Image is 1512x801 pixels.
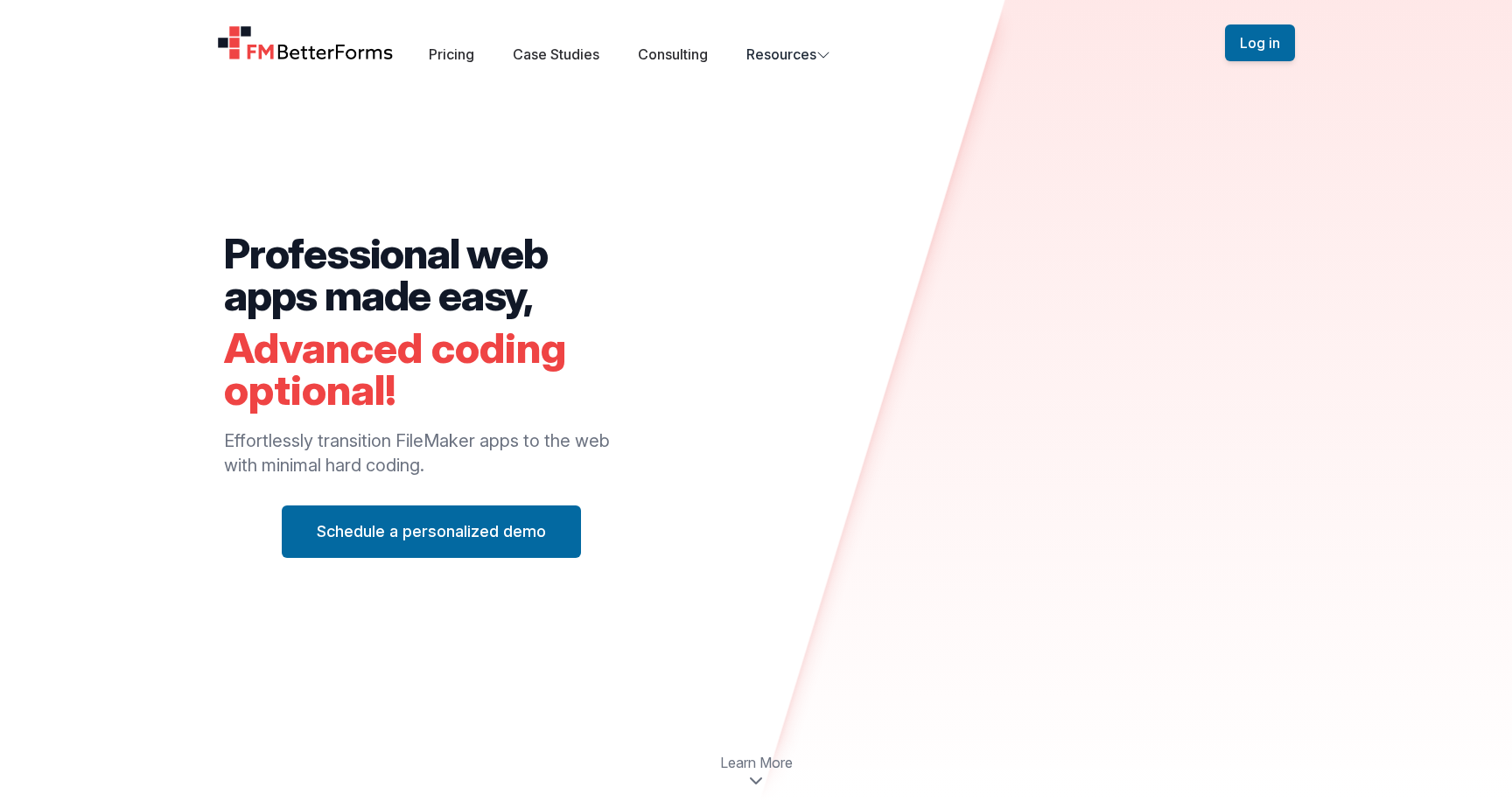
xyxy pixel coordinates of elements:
span: Learn More [720,752,793,773]
p: Effortlessly transition FileMaker apps to the web with minimal hard coding. [224,428,640,477]
a: Case Studies [513,45,599,63]
a: Pricing [429,45,474,63]
button: Schedule a personalized demo [282,505,581,558]
h2: Advanced coding optional! [224,327,640,411]
a: Consulting [638,45,708,63]
button: Resources [746,44,830,65]
a: Home [217,25,394,60]
nav: Global [196,21,1316,65]
button: Log in [1225,24,1295,61]
h2: Professional web apps made easy, [224,233,640,317]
